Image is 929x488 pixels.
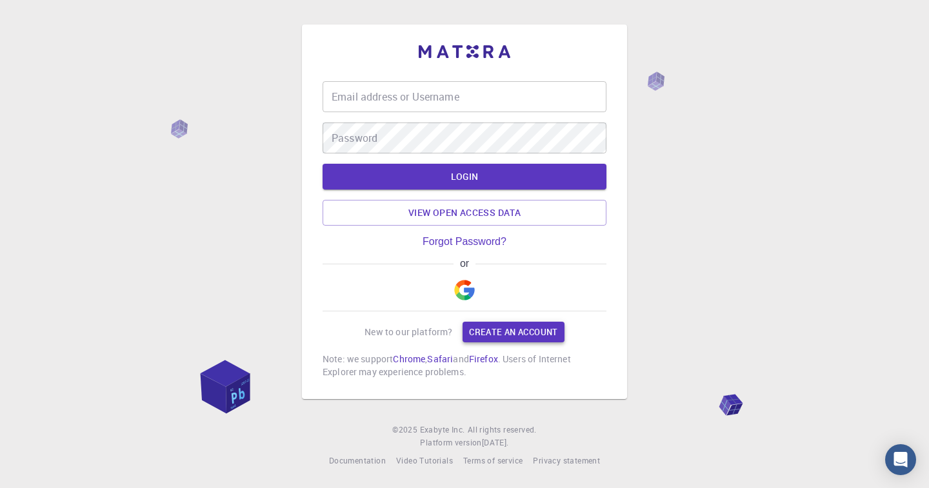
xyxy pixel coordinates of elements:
[393,353,425,365] a: Chrome
[392,424,419,436] span: © 2025
[469,353,498,365] a: Firefox
[533,455,600,465] span: Privacy statement
[427,353,453,365] a: Safari
[329,455,386,465] span: Documentation
[323,200,606,226] a: View open access data
[420,424,465,436] a: Exabyte Inc.
[423,236,506,248] a: Forgot Password?
[468,424,537,436] span: All rights reserved.
[396,455,453,465] span: Video Tutorials
[454,258,475,269] span: or
[396,454,453,467] a: Video Tutorials
[463,455,523,465] span: Terms of service
[463,322,564,342] a: Create an account
[463,454,523,467] a: Terms of service
[482,437,509,447] span: [DATE] .
[420,424,465,434] span: Exabyte Inc.
[323,353,606,378] p: Note: we support , and . Users of Internet Explorer may experience problems.
[329,454,386,467] a: Documentation
[454,280,475,300] img: Google
[420,436,481,449] span: Platform version
[482,436,509,449] a: [DATE].
[885,444,916,475] div: Open Intercom Messenger
[365,326,452,338] p: New to our platform?
[533,454,600,467] a: Privacy statement
[323,164,606,190] button: LOGIN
